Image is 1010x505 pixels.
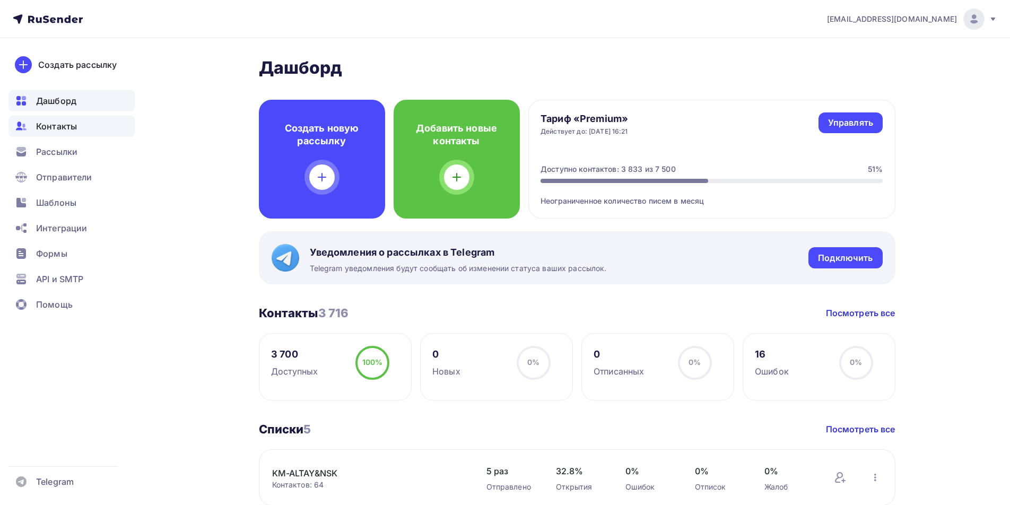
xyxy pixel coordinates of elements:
[276,122,368,147] h4: Создать новую рассылку
[868,164,883,175] div: 51%
[303,422,311,436] span: 5
[827,8,997,30] a: [EMAIL_ADDRESS][DOMAIN_NAME]
[8,116,135,137] a: Контакты
[36,222,87,234] span: Интеграции
[689,358,701,367] span: 0%
[625,482,674,492] div: Ошибок
[556,465,604,477] span: 32.8%
[36,298,73,311] span: Помощь
[8,243,135,264] a: Формы
[8,192,135,213] a: Шаблоны
[764,482,813,492] div: Жалоб
[764,465,813,477] span: 0%
[432,348,460,361] div: 0
[541,127,628,136] div: Действует до: [DATE] 16:21
[818,252,873,264] div: Подключить
[828,117,873,129] div: Управлять
[827,14,957,24] span: [EMAIL_ADDRESS][DOMAIN_NAME]
[310,263,607,274] span: Telegram уведомления будут сообщать об изменении статуса ваших рассылок.
[8,90,135,111] a: Дашборд
[486,482,535,492] div: Отправлено
[36,196,76,209] span: Шаблоны
[541,183,883,206] div: Неограниченное количество писем в месяц
[8,141,135,162] a: Рассылки
[259,306,349,320] h3: Контакты
[594,348,644,361] div: 0
[695,482,743,492] div: Отписок
[36,475,74,488] span: Telegram
[36,120,77,133] span: Контакты
[271,365,318,378] div: Доступных
[36,273,83,285] span: API и SMTP
[850,358,862,367] span: 0%
[8,167,135,188] a: Отправители
[36,171,92,184] span: Отправители
[318,306,349,320] span: 3 716
[259,57,895,79] h2: Дашборд
[594,365,644,378] div: Отписанных
[826,423,895,436] a: Посмотреть все
[486,465,535,477] span: 5 раз
[625,465,674,477] span: 0%
[259,422,311,437] h3: Списки
[310,246,607,259] span: Уведомления о рассылках в Telegram
[556,482,604,492] div: Открытия
[362,358,383,367] span: 100%
[36,145,77,158] span: Рассылки
[755,365,789,378] div: Ошибок
[272,467,452,480] a: KM-ALTAY&NSK
[36,247,67,260] span: Формы
[527,358,539,367] span: 0%
[271,348,318,361] div: 3 700
[755,348,789,361] div: 16
[432,365,460,378] div: Новых
[38,58,117,71] div: Создать рассылку
[826,307,895,319] a: Посмотреть все
[36,94,76,107] span: Дашборд
[695,465,743,477] span: 0%
[541,164,676,175] div: Доступно контактов: 3 833 из 7 500
[541,112,628,125] h4: Тариф «Premium»
[272,480,465,490] div: Контактов: 64
[411,122,503,147] h4: Добавить новые контакты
